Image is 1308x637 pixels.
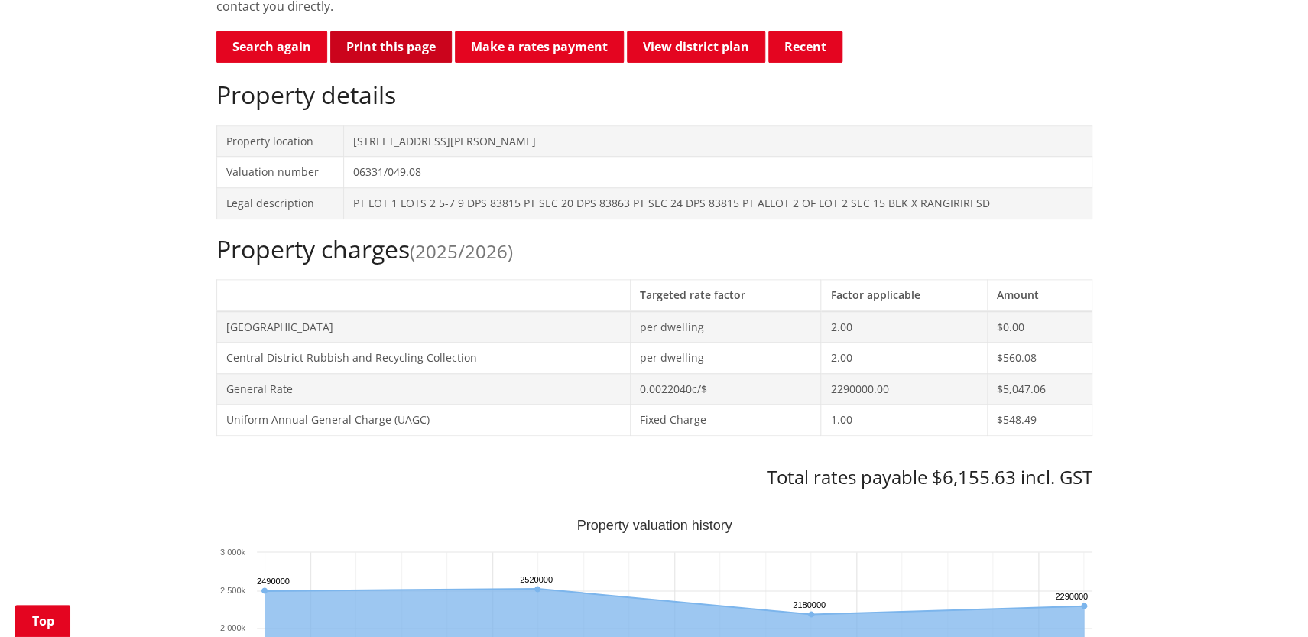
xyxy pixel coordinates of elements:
h2: Property charges [216,235,1092,264]
td: Central District Rubbish and Recycling Collection [216,343,630,374]
span: (2025/2026) [410,239,513,264]
path: Sunday, Jun 30, 12:00, 2,290,000. Capital Value. [1081,603,1087,609]
td: 2.00 [821,311,988,343]
td: Property location [216,125,344,157]
td: 06331/049.08 [344,157,1092,188]
text: 3 000k [220,548,246,557]
h2: Property details [216,80,1092,109]
td: $548.49 [988,405,1092,436]
td: 1.00 [821,405,988,436]
td: 2290000.00 [821,373,988,405]
h3: Total rates payable $6,155.63 incl. GST [216,466,1092,489]
td: [STREET_ADDRESS][PERSON_NAME] [344,125,1092,157]
th: Targeted rate factor [630,279,821,310]
td: 2.00 [821,343,988,374]
iframe: Messenger Launcher [1238,573,1293,628]
th: Amount [988,279,1092,310]
path: Saturday, Jun 30, 12:00, 2,520,000. Capital Value. [534,586,540,592]
text: 2 500k [220,586,246,595]
a: Top [15,605,70,637]
a: Make a rates payment [455,31,624,63]
td: per dwelling [630,343,821,374]
text: Property valuation history [577,518,732,533]
td: PT LOT 1 LOTS 2 5-7 9 DPS 83815 PT SEC 20 DPS 83863 PT SEC 24 DPS 83815 PT ALLOT 2 OF LOT 2 SEC 1... [344,187,1092,219]
a: Search again [216,31,327,63]
td: 0.0022040c/$ [630,373,821,405]
td: Legal description [216,187,344,219]
td: $5,047.06 [988,373,1092,405]
td: Fixed Charge [630,405,821,436]
td: [GEOGRAPHIC_DATA] [216,311,630,343]
td: General Rate [216,373,630,405]
td: Valuation number [216,157,344,188]
a: View district plan [627,31,765,63]
button: Print this page [330,31,452,63]
text: 2520000 [520,575,553,584]
path: Wednesday, Jun 30, 12:00, 2,180,000. Capital Value. [808,611,814,617]
td: $560.08 [988,343,1092,374]
button: Recent [768,31,842,63]
td: $0.00 [988,311,1092,343]
td: Uniform Annual General Charge (UAGC) [216,405,630,436]
text: 2290000 [1055,592,1088,601]
path: Tuesday, Jun 30, 12:00, 2,490,000. Capital Value. [261,587,268,593]
th: Factor applicable [821,279,988,310]
text: 2180000 [793,600,826,609]
text: 2490000 [257,577,290,586]
text: 2 000k [220,623,246,632]
td: per dwelling [630,311,821,343]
